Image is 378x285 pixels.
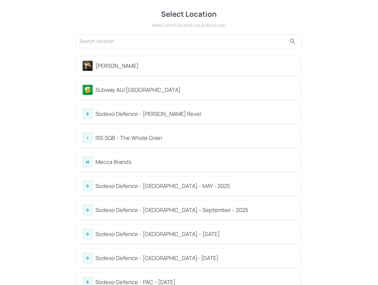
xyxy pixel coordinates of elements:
[82,109,93,119] div: S
[75,9,303,19] div: Select Location
[82,229,93,239] div: S
[82,205,93,215] div: S
[95,158,296,166] div: Mecca Brands
[95,206,296,214] div: Sodexo Defence - [GEOGRAPHIC_DATA] - September - 2025
[95,62,296,70] div: [PERSON_NAME]
[82,253,93,263] div: S
[95,110,296,118] div: Sodexo Defence - [PERSON_NAME] Revel
[95,182,296,190] div: Sodexo Defence - [GEOGRAPHIC_DATA] - MAY - 2025
[95,254,296,262] div: Sodexo Defence - [GEOGRAPHIC_DATA]- [DATE]
[79,36,287,46] input: Search location
[82,181,93,191] div: S
[95,134,296,142] div: ISS SQB - The Whole Grain
[75,22,303,28] div: Select which location you’d like to use.
[95,230,296,238] div: Sodexo Defence - [GEOGRAPHIC_DATA] - [DATE]
[83,85,93,95] img: avatar
[82,133,93,143] div: I
[82,157,93,167] div: M
[83,61,93,71] img: avatar
[287,35,299,47] button: search
[95,86,296,94] div: Subway AU/[GEOGRAPHIC_DATA]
